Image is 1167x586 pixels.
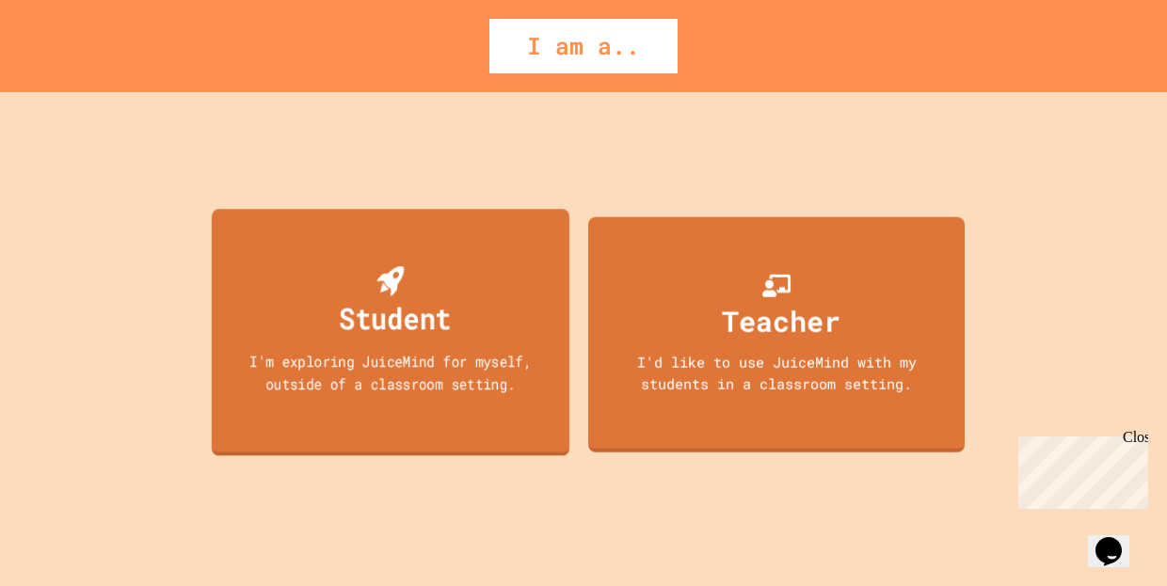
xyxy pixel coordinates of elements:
[489,19,678,73] div: I am a..
[339,295,452,340] div: Student
[1088,511,1148,567] iframe: chat widget
[722,299,840,341] div: Teacher
[8,8,130,119] div: Chat with us now!Close
[607,351,946,393] div: I'd like to use JuiceMind with my students in a classroom setting.
[1011,429,1148,509] iframe: chat widget
[230,350,552,394] div: I'm exploring JuiceMind for myself, outside of a classroom setting.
